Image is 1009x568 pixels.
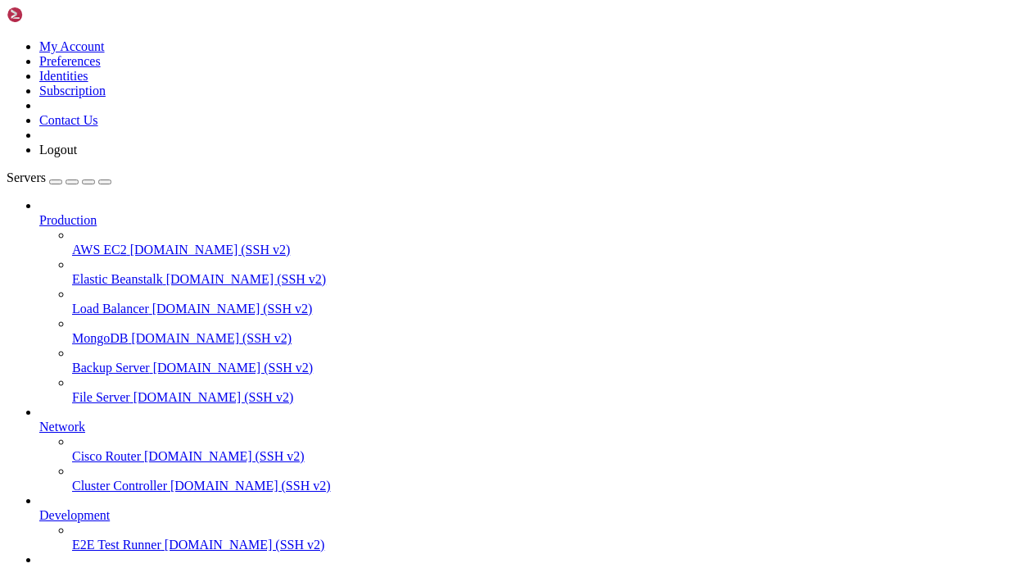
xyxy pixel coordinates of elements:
[39,508,110,522] span: Development
[7,229,796,243] x-row: root@srv26617:~# ssh [TECHNICAL_ID]
[72,464,1002,493] li: Cluster Controller [DOMAIN_NAME] (SSH v2)
[7,425,796,438] x-row: root@[TECHNICAL_ID]'s password:
[7,146,796,160] x-row: Permission denied, please try again.
[72,390,1002,405] a: File Server [DOMAIN_NAME] (SSH v2)
[39,493,1002,552] li: Development
[72,434,1002,464] li: Cisco Router [DOMAIN_NAME] (SSH v2)
[7,104,796,118] x-row: root@srv26617:~# ssh [TECHNICAL_ID]
[7,160,796,174] x-row: root@[TECHNICAL_ID]'s password:
[7,34,796,48] x-row: *** /dev/vda1 will be checked for errors at next reboot ***
[72,228,1002,257] li: AWS EC2 [DOMAIN_NAME] (SSH v2)
[72,272,1002,287] a: Elastic Beanstalk [DOMAIN_NAME] (SSH v2)
[165,538,325,552] span: [DOMAIN_NAME] (SSH v2)
[39,213,97,227] span: Production
[166,272,327,286] span: [DOMAIN_NAME] (SSH v2)
[72,538,161,552] span: E2E Test Runner
[7,411,796,425] x-row: Seneca CPU MAC Address: [MAC_ADDRESS]
[7,397,796,411] x-row: root@srv26617:~# ssh [TECHNICAL_ID]
[7,118,796,132] x-row: Seneca CPU MAC Address: [MAC_ADDRESS]
[7,132,796,146] x-row: root@[TECHNICAL_ID]'s password:
[133,390,294,404] span: [DOMAIN_NAME] (SSH v2)
[7,174,796,188] x-row: Permission denied, please try again.
[39,420,85,434] span: Network
[7,438,796,452] x-row: Permission denied, please try again.
[7,327,796,341] x-row: Seneca CPU MAC Address: [MAC_ADDRESS]
[72,375,1002,405] li: File Server [DOMAIN_NAME] (SSH v2)
[39,508,1002,523] a: Development
[39,213,1002,228] a: Production
[153,361,314,375] span: [DOMAIN_NAME] (SSH v2)
[72,479,167,493] span: Cluster Controller
[7,369,796,383] x-row: root@[TECHNICAL_ID]'s password:
[7,76,796,90] x-row: You have new mail.
[72,331,1002,346] a: MongoDB [DOMAIN_NAME] (SSH v2)
[193,480,200,494] div: (27, 34)
[72,287,1002,316] li: Load Balancer [DOMAIN_NAME] (SSH v2)
[7,480,796,494] x-row: root@[TECHNICAL_ID]'s password:
[7,452,796,466] x-row: root@[TECHNICAL_ID]'s password:
[131,331,292,345] span: [DOMAIN_NAME] (SSH v2)
[72,361,1002,375] a: Backup Server [DOMAIN_NAME] (SSH v2)
[7,313,796,327] x-row: root@srv26617:~# ssh [TECHNICAL_ID]
[39,143,77,157] a: Logout
[7,90,796,104] x-row: Last login: [DATE] from [TECHNICAL_ID]
[144,449,305,463] span: [DOMAIN_NAME] (SSH v2)
[7,7,101,23] img: Shellngn
[39,69,88,83] a: Identities
[7,285,796,299] x-row: root@[TECHNICAL_ID]'s password:
[72,302,149,316] span: Load Balancer
[7,271,796,285] x-row: Permission denied, please try again.
[72,479,1002,493] a: Cluster Controller [DOMAIN_NAME] (SSH v2)
[7,170,46,184] span: Servers
[72,302,1002,316] a: Load Balancer [DOMAIN_NAME] (SSH v2)
[39,84,106,98] a: Subscription
[7,188,796,202] x-row: root@[TECHNICAL_ID]'s password:
[7,216,796,229] x-row: root@srv26617:~# a774893777a7^C
[39,39,105,53] a: My Account
[39,420,1002,434] a: Network
[72,272,163,286] span: Elastic Beanstalk
[72,346,1002,375] li: Backup Server [DOMAIN_NAME] (SSH v2)
[7,62,796,76] x-row: *** System restart required ***
[170,479,331,493] span: [DOMAIN_NAME] (SSH v2)
[39,113,98,127] a: Contact Us
[39,405,1002,493] li: Network
[7,341,796,355] x-row: root@[TECHNICAL_ID]'s password:
[72,523,1002,552] li: E2E Test Runner [DOMAIN_NAME] (SSH v2)
[72,243,1002,257] a: AWS EC2 [DOMAIN_NAME] (SSH v2)
[72,538,1002,552] a: E2E Test Runner [DOMAIN_NAME] (SSH v2)
[72,257,1002,287] li: Elastic Beanstalk [DOMAIN_NAME] (SSH v2)
[72,449,1002,464] a: Cisco Router [DOMAIN_NAME] (SSH v2)
[7,257,796,271] x-row: root@[TECHNICAL_ID]'s password:
[72,331,128,345] span: MongoDB
[72,243,127,257] span: AWS EC2
[72,449,141,463] span: Cisco Router
[72,316,1002,346] li: MongoDB [DOMAIN_NAME] (SSH v2)
[72,390,130,404] span: File Server
[7,243,796,257] x-row: Seneca CPU MAC Address: [MAC_ADDRESS]
[7,466,796,480] x-row: Permission denied, please try again.
[72,361,150,375] span: Backup Server
[130,243,291,257] span: [DOMAIN_NAME] (SSH v2)
[39,54,101,68] a: Preferences
[7,355,796,369] x-row: Permission denied, please try again.
[152,302,313,316] span: [DOMAIN_NAME] (SSH v2)
[7,170,111,184] a: Servers
[39,198,1002,405] li: Production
